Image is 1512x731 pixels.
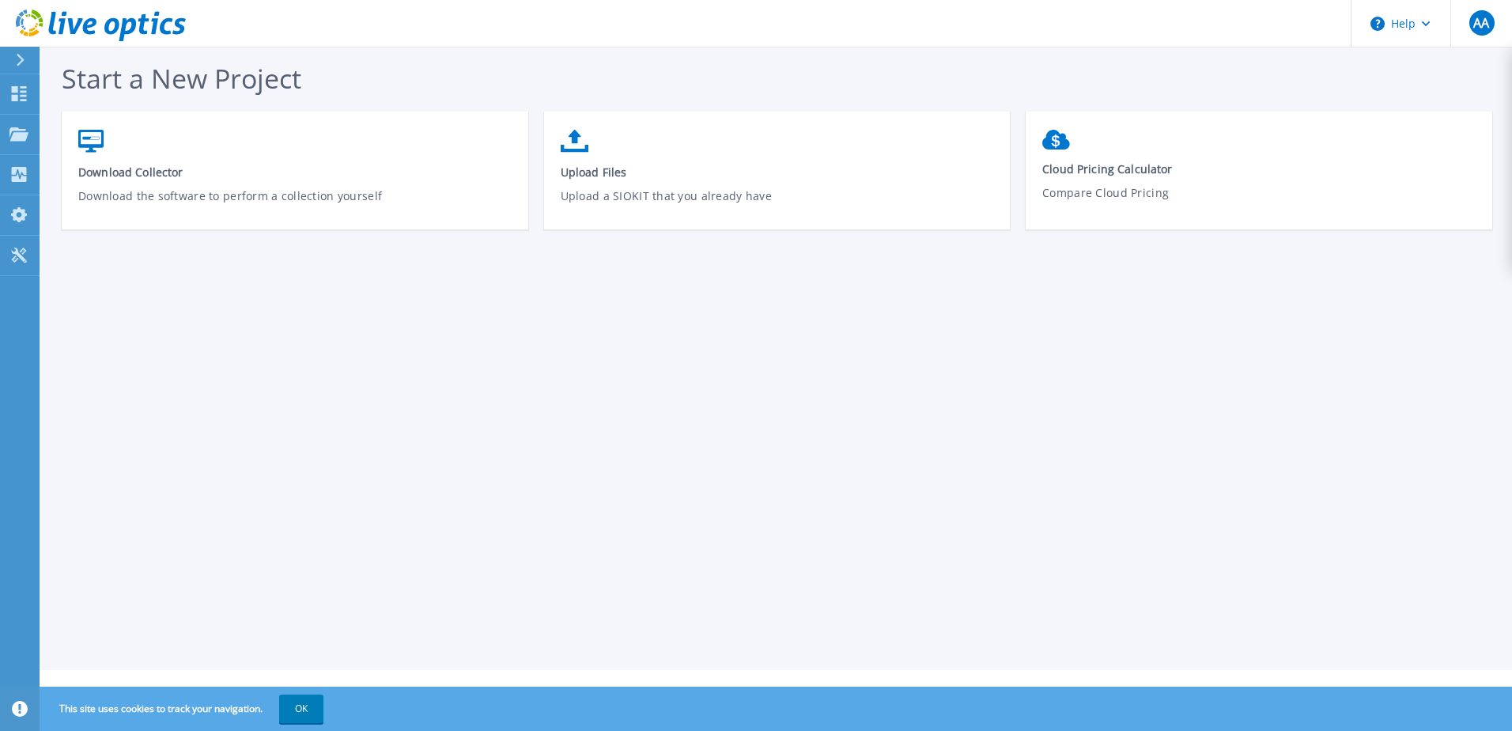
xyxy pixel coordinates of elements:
a: Download CollectorDownload the software to perform a collection yourself [62,122,528,235]
a: Cloud Pricing CalculatorCompare Cloud Pricing [1026,122,1492,233]
span: Download Collector [78,165,512,180]
span: Start a New Project [62,60,301,97]
span: Upload Files [561,165,995,180]
button: OK [279,695,323,723]
span: Cloud Pricing Calculator [1042,161,1476,176]
a: Upload FilesUpload a SIOKIT that you already have [544,122,1011,235]
span: AA [1473,17,1489,29]
p: Download the software to perform a collection yourself [78,187,512,224]
p: Compare Cloud Pricing [1042,184,1476,221]
span: This site uses cookies to track your navigation. [43,695,323,723]
p: Upload a SIOKIT that you already have [561,187,995,224]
